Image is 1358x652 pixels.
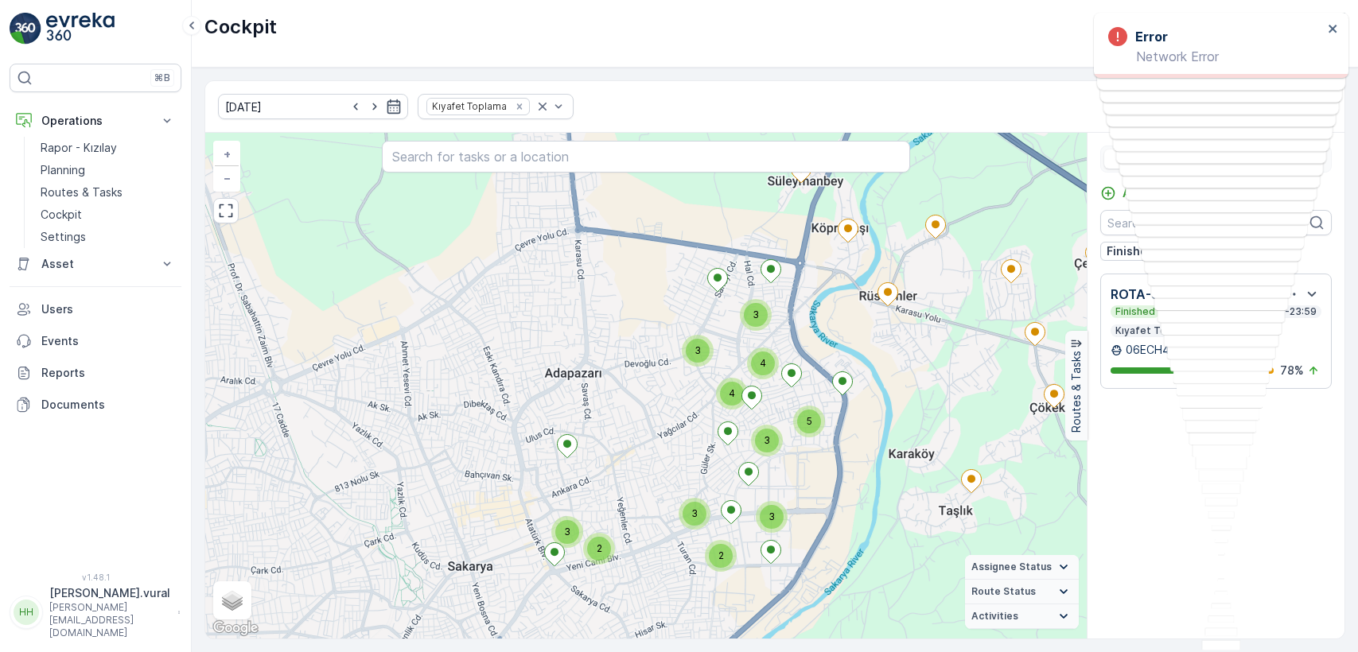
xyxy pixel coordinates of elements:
[10,325,181,357] a: Events
[34,226,181,248] a: Settings
[41,113,150,129] p: Operations
[10,13,41,45] img: logo
[1068,351,1084,433] p: Routes & Tasks
[41,207,82,223] p: Cockpit
[34,204,181,226] a: Cockpit
[218,94,408,119] input: dd/mm/yyyy
[10,248,181,280] button: Asset
[41,365,175,381] p: Reports
[716,378,748,409] div: 4
[215,166,239,190] a: Zoom Out
[756,501,788,533] div: 3
[10,293,181,325] a: Users
[215,142,239,166] a: Zoom In
[1108,49,1323,64] p: Network Error
[718,549,724,561] span: 2
[760,357,766,369] span: 4
[1100,242,1177,261] button: Finished (1)
[34,159,181,181] a: Planning
[382,141,911,173] input: Search for tasks or a location
[971,561,1052,573] span: Assignee Status
[10,585,181,639] button: HH[PERSON_NAME].vural[PERSON_NAME][EMAIL_ADDRESS][DOMAIN_NAME]
[679,498,710,530] div: 3
[41,162,85,178] p: Planning
[682,335,714,367] div: 3
[1255,305,1318,318] p: 06:00-23:59
[1280,363,1304,378] p: 78 %
[1114,324,1197,337] p: Kıyafet Toplama
[10,105,181,137] button: Operations
[209,618,262,638] img: Google
[695,344,701,356] span: 3
[965,555,1079,580] summary: Assignee Status
[10,572,181,582] span: v 1.48.1
[209,618,262,638] a: Open this area in Google Maps (opens a new window)
[1111,285,1216,304] p: ROTA-STADYUM
[971,585,1036,598] span: Route Status
[1107,243,1170,259] p: Finished (1)
[564,526,570,538] span: 3
[46,13,115,45] img: logo_light-DOdMpM7g.png
[10,357,181,389] a: Reports
[14,600,39,625] div: HH
[768,510,775,522] span: 3
[753,309,759,320] span: 3
[965,604,1079,629] summary: Activities
[729,387,735,399] span: 4
[740,299,772,331] div: 3
[1123,185,1222,201] p: Add Ad Hoc Route
[154,72,170,84] p: ⌘B
[41,333,175,349] p: Events
[807,415,812,427] span: 5
[971,610,1018,623] span: Activities
[41,397,175,413] p: Documents
[764,434,770,446] span: 3
[10,389,181,421] a: Documents
[224,171,232,184] span: −
[41,256,150,272] p: Asset
[204,14,277,40] p: Cockpit
[583,533,615,565] div: 2
[511,100,528,113] div: Remove Kıyafet Toplama
[747,347,779,379] div: 4
[427,99,509,114] div: Kıyafet Toplama
[41,140,117,156] p: Rapor - Kızılay
[1100,185,1222,201] a: Add Ad Hoc Route
[34,181,181,204] a: Routes & Tasks
[705,540,737,572] div: 2
[793,406,825,437] div: 5
[215,583,250,618] a: Layers
[41,229,86,245] p: Settings
[49,601,170,639] p: [PERSON_NAME][EMAIL_ADDRESS][DOMAIN_NAME]
[1100,210,1332,235] input: Search Routes
[691,507,698,519] span: 3
[49,585,170,601] p: [PERSON_NAME].vural
[751,425,783,456] div: 3
[597,542,602,554] span: 2
[551,516,583,548] div: 3
[41,184,123,200] p: Routes & Tasks
[965,580,1079,604] summary: Route Status
[1135,27,1168,46] h3: Error
[224,147,231,161] span: +
[1126,342,1182,358] p: 06ECH422
[1114,305,1157,318] p: Finished
[1328,22,1339,37] button: close
[34,137,181,159] a: Rapor - Kızılay
[41,301,175,317] p: Users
